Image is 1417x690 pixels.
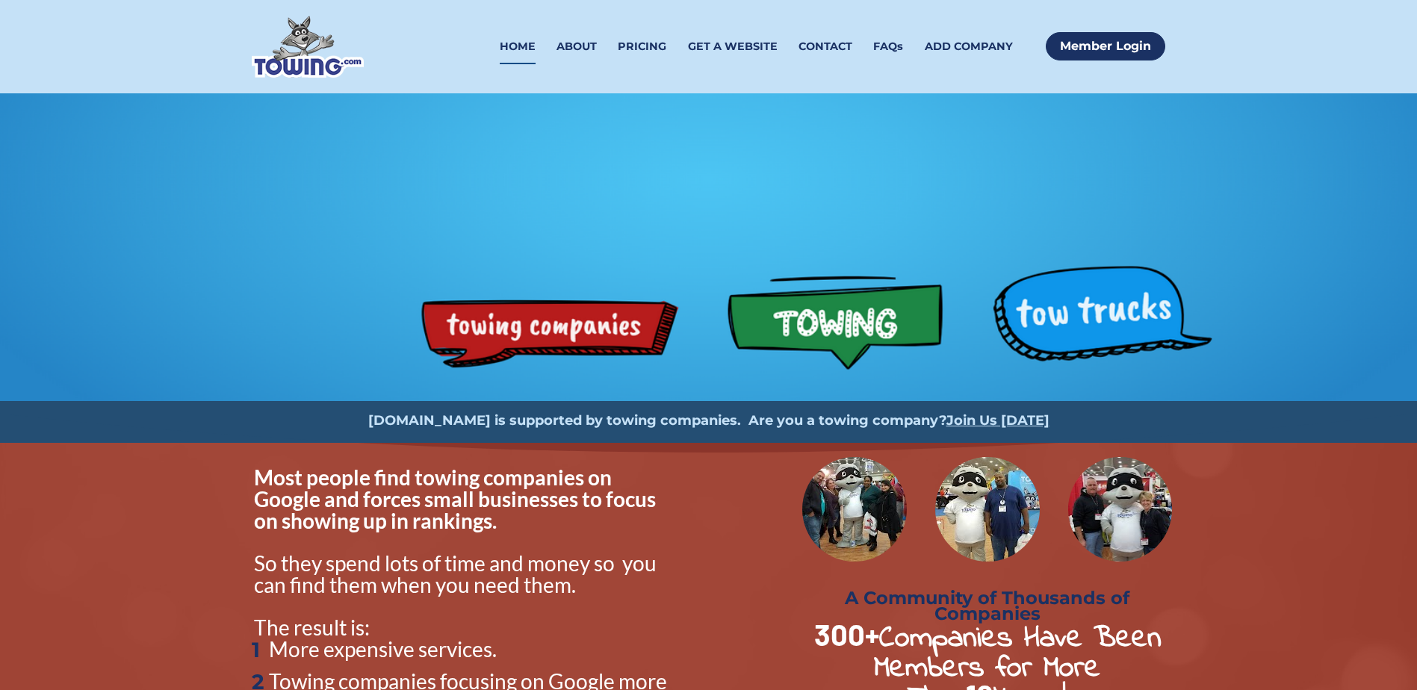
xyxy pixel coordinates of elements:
[618,29,666,64] a: PRICING
[252,16,364,78] img: Towing.com Logo
[946,412,1049,429] a: Join Us [DATE]
[254,464,660,533] span: Most people find towing companies on Google and forces small businesses to focus on showing up in...
[799,29,852,64] a: CONTACT
[688,29,778,64] a: GET A WEBSITE
[1046,32,1165,60] a: Member Login
[873,29,903,64] a: FAQs
[368,412,946,429] strong: [DOMAIN_NAME] is supported by towing companies. Are you a towing company?
[879,617,1161,661] strong: Companies Have Been
[814,616,879,652] strong: 300+
[254,615,370,640] span: The result is:
[254,550,660,597] span: So they spend lots of time and money so you can find them when you need them.
[925,29,1013,64] a: ADD COMPANY
[556,29,597,64] a: ABOUT
[500,29,536,64] a: HOME
[845,587,1135,624] strong: A Community of Thousands of Companies
[269,636,497,662] span: More expensive services.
